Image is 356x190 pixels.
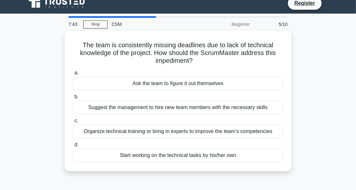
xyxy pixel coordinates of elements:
div: Suggest the management to hire new team members with the necessary skills [73,101,283,114]
div: Organize technical training or bring in experts to improve the team's competencies [73,125,283,138]
h5: The team is consistently missing deadlines due to lack of technical knowledge of the project. How... [72,41,284,65]
div: Ask the team to figure it out themselves [73,77,283,90]
div: 5/10 [254,18,291,31]
div: CSM [108,18,197,31]
div: 7:43 [65,18,83,31]
span: c. [74,118,78,123]
span: a. [74,70,78,75]
div: Beginner [197,18,254,31]
div: Start working on the technical tasks by his/her own [73,149,283,162]
span: b. [74,94,78,99]
a: Stop [83,20,108,28]
span: d. [74,142,78,147]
